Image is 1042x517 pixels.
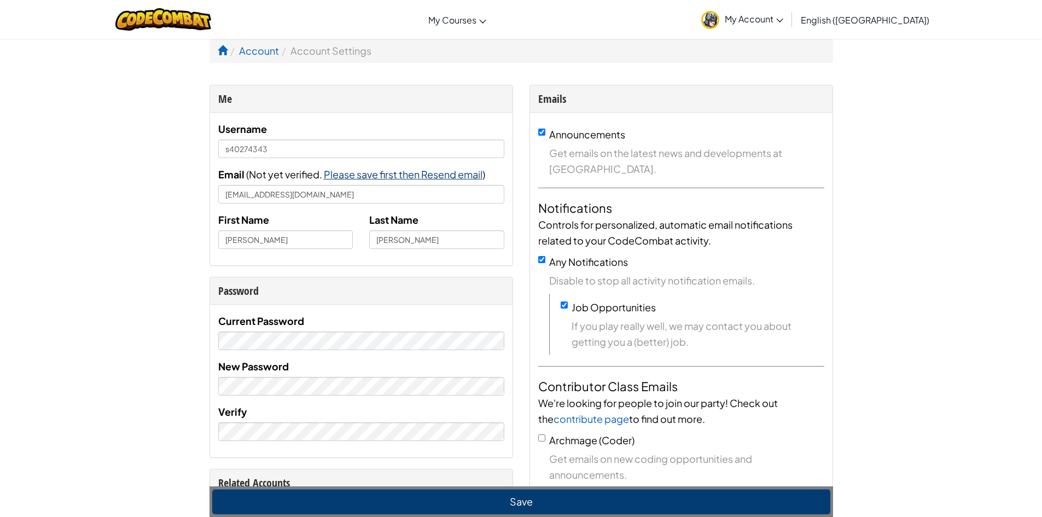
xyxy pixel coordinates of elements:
[572,301,656,313] label: Job Opportunities
[324,168,482,181] span: Please save first then Resend email
[549,272,824,288] span: Disable to stop all activity notification emails.
[538,377,824,395] h4: Contributor Class Emails
[725,13,783,25] span: My Account
[212,489,830,514] button: Save
[572,318,824,350] span: If you play really well, we may contact you about getting you a (better) job.
[549,145,824,177] span: Get emails on the latest news and developments at [GEOGRAPHIC_DATA].
[701,11,719,29] img: avatar
[549,451,824,483] span: Get emails on new coding opportunities and announcements.
[218,121,267,137] label: Username
[218,358,289,374] label: New Password
[218,313,304,329] label: Current Password
[538,218,793,247] span: Controls for personalized, automatic email notifications related to your CodeCombat activity.
[115,8,211,31] img: CodeCombat logo
[428,14,476,26] span: My Courses
[218,404,247,420] label: Verify
[245,168,249,181] span: (
[795,5,935,34] a: English ([GEOGRAPHIC_DATA])
[423,5,492,34] a: My Courses
[369,212,418,228] label: Last Name
[629,413,705,425] span: to find out more.
[538,199,824,217] h4: Notifications
[801,14,929,26] span: English ([GEOGRAPHIC_DATA])
[482,168,485,181] span: )
[279,43,371,59] li: Account Settings
[218,168,245,181] span: Email
[549,434,597,446] span: Archmage
[549,255,628,268] label: Any Notifications
[218,475,504,491] div: Related Accounts
[538,91,824,107] div: Emails
[549,128,625,141] label: Announcements
[249,168,324,181] span: Not yet verified.
[538,397,778,425] span: We're looking for people to join our party! Check out the
[218,212,269,228] label: First Name
[218,283,504,299] div: Password
[554,413,629,425] a: contribute page
[239,44,279,57] a: Account
[599,434,634,446] span: (Coder)
[696,2,789,37] a: My Account
[218,91,504,107] div: Me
